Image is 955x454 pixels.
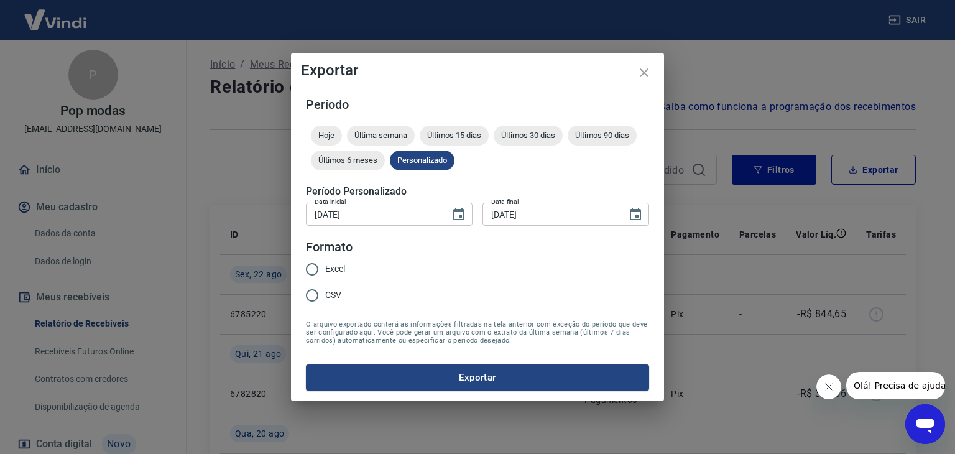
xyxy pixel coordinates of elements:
span: Últimos 6 meses [311,155,385,165]
iframe: Botão para abrir a janela de mensagens [905,404,945,444]
label: Data final [491,197,519,206]
button: Choose date, selected date is 18 de ago de 2025 [446,202,471,227]
button: close [629,58,659,88]
button: Exportar [306,364,649,391]
span: Personalizado [390,155,454,165]
iframe: Fechar mensagem [816,374,841,399]
h4: Exportar [301,63,654,78]
span: CSV [325,289,341,302]
div: Últimos 6 meses [311,151,385,170]
div: Últimos 90 dias [568,126,637,146]
label: Data inicial [315,197,346,206]
div: Hoje [311,126,342,146]
input: DD/MM/YYYY [306,203,441,226]
h5: Período Personalizado [306,185,649,198]
input: DD/MM/YYYY [482,203,618,226]
span: Última semana [347,131,415,140]
span: Olá! Precisa de ajuda? [7,9,104,19]
h5: Período [306,98,649,111]
span: Hoje [311,131,342,140]
button: Choose date, selected date is 25 de ago de 2025 [623,202,648,227]
span: Últimos 90 dias [568,131,637,140]
span: Excel [325,262,345,276]
span: Últimos 15 dias [420,131,489,140]
div: Últimos 30 dias [494,126,563,146]
legend: Formato [306,238,353,256]
span: Últimos 30 dias [494,131,563,140]
div: Últimos 15 dias [420,126,489,146]
iframe: Mensagem da empresa [846,372,945,399]
div: Personalizado [390,151,454,170]
div: Última semana [347,126,415,146]
span: O arquivo exportado conterá as informações filtradas na tela anterior com exceção do período que ... [306,320,649,345]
